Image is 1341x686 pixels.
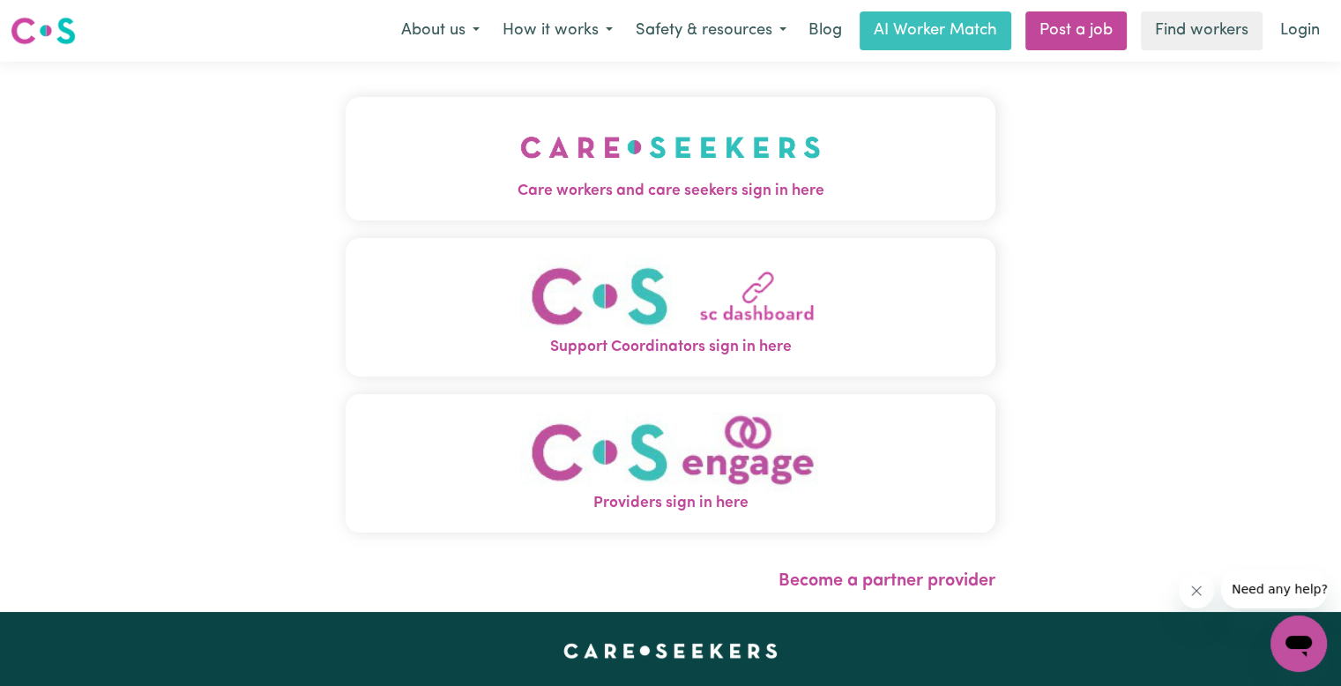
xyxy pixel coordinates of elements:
[1221,570,1327,608] iframe: Message from company
[1270,11,1330,50] a: Login
[1141,11,1263,50] a: Find workers
[779,572,995,590] a: Become a partner provider
[346,180,995,203] span: Care workers and care seekers sign in here
[390,12,491,49] button: About us
[346,336,995,359] span: Support Coordinators sign in here
[1179,573,1214,608] iframe: Close message
[11,12,107,26] span: Need any help?
[798,11,853,50] a: Blog
[11,15,76,47] img: Careseekers logo
[1270,615,1327,672] iframe: Button to launch messaging window
[563,644,778,658] a: Careseekers home page
[491,12,624,49] button: How it works
[1025,11,1127,50] a: Post a job
[860,11,1011,50] a: AI Worker Match
[11,11,76,51] a: Careseekers logo
[346,394,995,533] button: Providers sign in here
[346,492,995,515] span: Providers sign in here
[624,12,798,49] button: Safety & resources
[346,97,995,220] button: Care workers and care seekers sign in here
[346,238,995,377] button: Support Coordinators sign in here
